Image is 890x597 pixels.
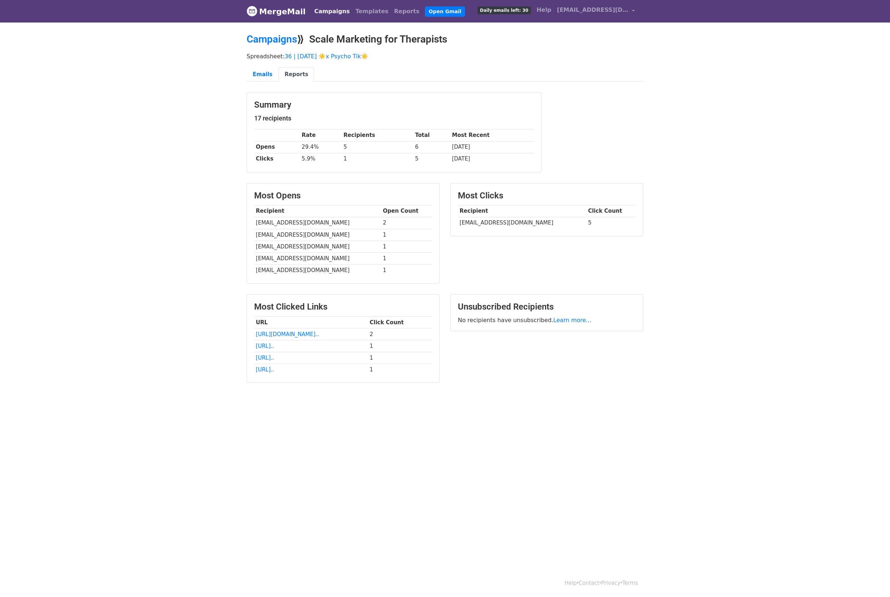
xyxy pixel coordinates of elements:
[247,6,257,16] img: MergeMail logo
[254,141,300,153] th: Opens
[254,114,534,122] h5: 17 recipients
[381,205,432,217] th: Open Count
[256,343,274,349] a: [URL]..
[300,141,342,153] td: 29.4%
[381,241,432,252] td: 1
[368,316,432,328] th: Click Count
[256,331,319,337] a: [URL][DOMAIN_NAME]..
[458,191,636,201] h3: Most Clicks
[553,317,592,324] a: Learn more...
[368,352,432,364] td: 1
[256,366,274,373] a: [URL]..
[254,191,432,201] h3: Most Opens
[381,265,432,276] td: 1
[254,302,432,312] h3: Most Clicked Links
[300,129,342,141] th: Rate
[256,355,274,361] a: [URL]..
[368,364,432,376] td: 1
[557,6,628,14] span: [EMAIL_ADDRESS][DOMAIN_NAME]
[622,580,638,586] a: Terms
[413,153,450,165] td: 5
[278,67,314,82] a: Reports
[247,33,643,45] h2: ⟫ Scale Marketing for Therapists
[475,3,534,17] a: Daily emails left: 30
[554,3,638,20] a: [EMAIL_ADDRESS][DOMAIN_NAME]
[458,217,586,229] td: [EMAIL_ADDRESS][DOMAIN_NAME]
[247,67,278,82] a: Emails
[450,141,534,153] td: [DATE]
[478,6,531,14] span: Daily emails left: 30
[425,6,465,17] a: Open Gmail
[381,229,432,241] td: 1
[254,241,381,252] td: [EMAIL_ADDRESS][DOMAIN_NAME]
[285,53,368,60] a: 36 | [DATE] ☀️x Psycho Tik☀️
[254,100,534,110] h3: Summary
[601,580,620,586] a: Privacy
[254,217,381,229] td: [EMAIL_ADDRESS][DOMAIN_NAME]
[254,265,381,276] td: [EMAIL_ADDRESS][DOMAIN_NAME]
[342,129,413,141] th: Recipients
[586,217,636,229] td: 5
[450,153,534,165] td: [DATE]
[413,129,450,141] th: Total
[368,340,432,352] td: 1
[311,4,352,19] a: Campaigns
[368,329,432,340] td: 2
[254,205,381,217] th: Recipient
[413,141,450,153] td: 6
[300,153,342,165] td: 5.9%
[458,205,586,217] th: Recipient
[391,4,422,19] a: Reports
[381,252,432,264] td: 1
[579,580,599,586] a: Contact
[254,252,381,264] td: [EMAIL_ADDRESS][DOMAIN_NAME]
[342,141,413,153] td: 5
[254,316,368,328] th: URL
[247,53,643,60] p: Spreadsheet:
[352,4,391,19] a: Templates
[450,129,534,141] th: Most Recent
[586,205,636,217] th: Click Count
[254,229,381,241] td: [EMAIL_ADDRESS][DOMAIN_NAME]
[534,3,554,17] a: Help
[458,302,636,312] h3: Unsubscribed Recipients
[565,580,577,586] a: Help
[381,217,432,229] td: 2
[458,316,636,324] p: No recipients have unsubscribed.
[247,4,306,19] a: MergeMail
[247,33,297,45] a: Campaigns
[342,153,413,165] td: 1
[254,153,300,165] th: Clicks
